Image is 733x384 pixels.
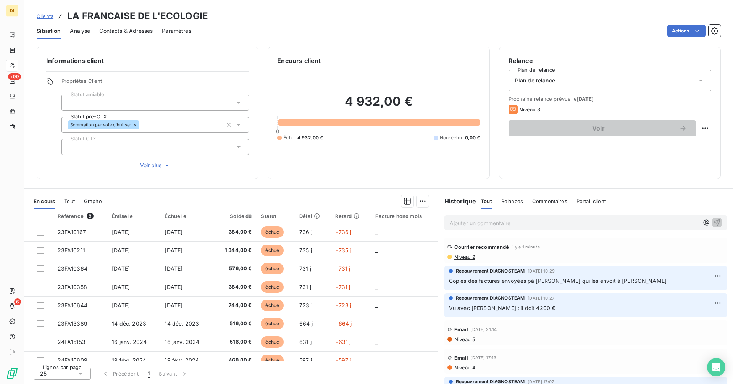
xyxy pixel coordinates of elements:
[454,326,468,332] span: Email
[454,365,476,371] span: Niveau 4
[375,229,378,235] span: _
[112,339,147,345] span: 16 janv. 2024
[375,339,378,345] span: _
[375,320,378,327] span: _
[299,302,312,308] span: 723 j
[276,128,279,134] span: 0
[112,284,130,290] span: [DATE]
[528,379,554,384] span: [DATE] 17:07
[58,265,87,272] span: 23FA10364
[70,123,131,127] span: Sommation par voie d'huiiser
[218,228,252,236] span: 384,00 €
[34,198,55,204] span: En cours
[454,244,509,250] span: Courrier recommandé
[299,213,326,219] div: Délai
[299,265,311,272] span: 731 j
[261,318,284,329] span: échue
[375,357,378,363] span: _
[509,120,696,136] button: Voir
[375,265,378,272] span: _
[261,245,284,256] span: échue
[112,213,155,219] div: Émise le
[140,161,171,169] span: Voir plus
[375,213,433,219] div: Facture hono mois
[68,144,74,150] input: Ajouter une valeur
[465,134,480,141] span: 0,00 €
[335,320,352,327] span: +664 j
[299,284,311,290] span: 731 j
[299,339,312,345] span: 631 j
[299,320,313,327] span: 664 j
[148,370,150,378] span: 1
[456,268,525,274] span: Recouvrement DIAGNOSTEAM
[456,295,525,302] span: Recouvrement DIAGNOSTEAM
[70,27,90,35] span: Analyse
[165,265,182,272] span: [DATE]
[218,247,252,254] span: 1 344,00 €
[297,134,323,141] span: 4 932,00 €
[261,226,284,238] span: échue
[299,247,312,253] span: 735 j
[261,263,284,274] span: échue
[112,247,130,253] span: [DATE]
[440,134,462,141] span: Non-échu
[667,25,706,37] button: Actions
[58,339,86,345] span: 24FA15153
[707,358,725,376] div: Open Intercom Messenger
[512,245,540,249] span: il y a 1 minute
[335,284,350,290] span: +731 j
[64,198,75,204] span: Tout
[165,284,182,290] span: [DATE]
[58,229,86,235] span: 23FA10167
[112,265,130,272] span: [DATE]
[335,302,352,308] span: +723 j
[165,213,208,219] div: Échue le
[68,99,74,106] input: Ajouter une valeur
[454,336,475,342] span: Niveau 5
[261,281,284,293] span: échue
[335,213,366,219] div: Retard
[58,284,87,290] span: 23FA10358
[454,355,468,361] span: Email
[335,339,351,345] span: +631 j
[61,78,249,89] span: Propriétés Client
[218,213,252,219] div: Solde dû
[277,56,321,65] h6: Encours client
[58,320,87,327] span: 23FA13389
[58,357,87,363] span: 24FA16609
[261,213,290,219] div: Statut
[518,125,679,131] span: Voir
[99,27,153,35] span: Contacts & Adresses
[261,300,284,311] span: échue
[519,106,540,113] span: Niveau 3
[165,320,199,327] span: 14 déc. 2023
[8,73,21,80] span: +99
[218,338,252,346] span: 516,00 €
[454,254,475,260] span: Niveau 2
[61,161,249,169] button: Voir plus
[218,302,252,309] span: 744,00 €
[283,134,294,141] span: Échu
[162,27,191,35] span: Paramètres
[335,357,351,363] span: +597 j
[154,366,193,382] button: Suivant
[218,320,252,328] span: 516,00 €
[46,56,249,65] h6: Informations client
[165,339,199,345] span: 16 janv. 2024
[299,229,312,235] span: 736 j
[165,229,182,235] span: [DATE]
[528,296,554,300] span: [DATE] 10:27
[112,302,130,308] span: [DATE]
[532,198,567,204] span: Commentaires
[6,367,18,379] img: Logo LeanPay
[67,9,208,23] h3: LA FRANCAISE DE L'ECOLOGIE
[577,96,594,102] span: [DATE]
[375,284,378,290] span: _
[261,355,284,366] span: échue
[438,197,476,206] h6: Historique
[277,94,480,117] h2: 4 932,00 €
[143,366,154,382] button: 1
[470,327,497,332] span: [DATE] 21:14
[335,229,352,235] span: +736 j
[335,265,350,272] span: +731 j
